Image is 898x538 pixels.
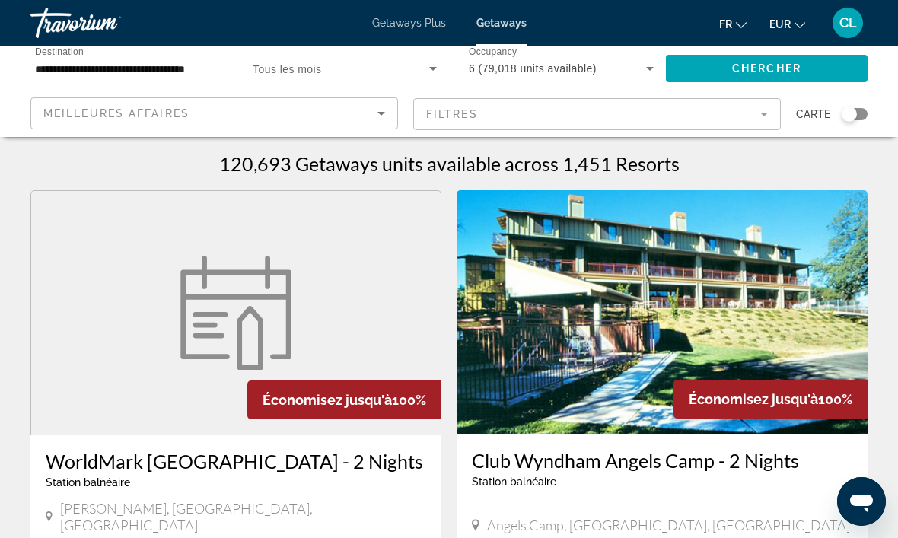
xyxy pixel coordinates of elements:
[837,477,886,526] iframe: Bouton de lancement de la fenêtre de messagerie
[732,62,801,75] span: Chercher
[673,380,868,419] div: 100%
[372,17,446,29] a: Getaways Plus
[769,18,791,30] span: EUR
[30,3,183,43] a: Travorium
[472,449,852,472] a: Club Wyndham Angels Camp - 2 Nights
[472,476,556,488] span: Station balnéaire
[828,7,868,39] button: User Menu
[839,15,857,30] span: CL
[263,392,392,408] span: Économisez jusqu'à
[413,97,781,131] button: Filter
[476,17,527,29] a: Getaways
[457,190,868,434] img: 5489E01X.jpg
[219,152,680,175] h1: 120,693 Getaways units available across 1,451 Resorts
[796,103,830,125] span: Carte
[46,476,130,489] span: Station balnéaire
[689,391,818,407] span: Économisez jusqu'à
[247,380,441,419] div: 100%
[43,104,385,123] mat-select: Sort by
[35,46,84,56] span: Destination
[43,107,189,119] span: Meilleures affaires
[469,47,517,57] span: Occupancy
[769,13,805,35] button: Change currency
[719,13,747,35] button: Change language
[719,18,732,30] span: fr
[60,500,426,533] span: [PERSON_NAME], [GEOGRAPHIC_DATA], [GEOGRAPHIC_DATA]
[46,450,426,473] a: WorldMark [GEOGRAPHIC_DATA] - 2 Nights
[253,63,322,75] span: Tous les mois
[171,256,301,370] img: week.svg
[666,55,868,82] button: Chercher
[469,62,597,75] span: 6 (79,018 units available)
[487,517,850,533] span: Angels Camp, [GEOGRAPHIC_DATA], [GEOGRAPHIC_DATA]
